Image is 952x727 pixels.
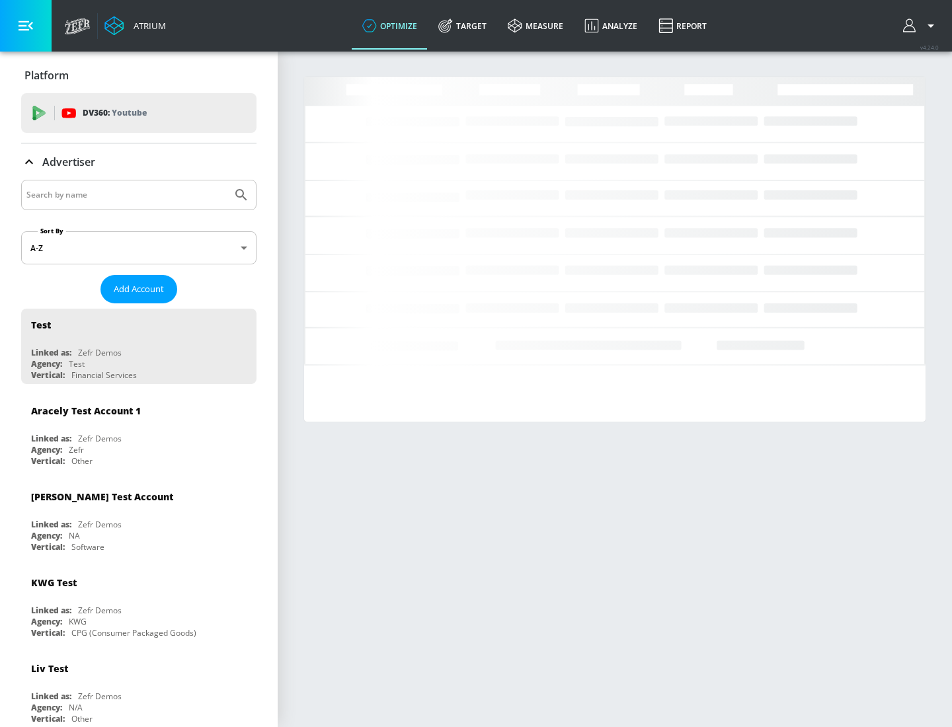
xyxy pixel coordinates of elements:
[42,155,95,169] p: Advertiser
[21,309,257,384] div: TestLinked as:Zefr DemosAgency:TestVertical:Financial Services
[21,231,257,264] div: A-Z
[21,566,257,642] div: KWG TestLinked as:Zefr DemosAgency:KWGVertical:CPG (Consumer Packaged Goods)
[69,616,87,627] div: KWG
[31,702,62,713] div: Agency:
[31,369,65,381] div: Vertical:
[21,395,257,470] div: Aracely Test Account 1Linked as:Zefr DemosAgency:ZefrVertical:Other
[71,627,196,638] div: CPG (Consumer Packaged Goods)
[104,16,166,36] a: Atrium
[69,530,80,541] div: NA
[31,490,173,503] div: [PERSON_NAME] Test Account
[31,455,65,467] div: Vertical:
[352,2,428,50] a: optimize
[31,576,77,589] div: KWG Test
[83,106,147,120] p: DV360:
[31,404,141,417] div: Aracely Test Account 1
[38,227,66,235] label: Sort By
[648,2,717,50] a: Report
[100,275,177,303] button: Add Account
[574,2,648,50] a: Analyze
[69,444,84,455] div: Zefr
[31,605,71,616] div: Linked as:
[26,186,227,204] input: Search by name
[71,455,93,467] div: Other
[31,627,65,638] div: Vertical:
[78,347,122,358] div: Zefr Demos
[112,106,147,120] p: Youtube
[428,2,497,50] a: Target
[920,44,939,51] span: v 4.24.0
[69,702,83,713] div: N/A
[78,433,122,444] div: Zefr Demos
[21,57,257,94] div: Platform
[31,530,62,541] div: Agency:
[31,713,65,724] div: Vertical:
[497,2,574,50] a: measure
[21,480,257,556] div: [PERSON_NAME] Test AccountLinked as:Zefr DemosAgency:NAVertical:Software
[21,143,257,180] div: Advertiser
[24,68,69,83] p: Platform
[71,541,104,553] div: Software
[31,662,68,675] div: Liv Test
[69,358,85,369] div: Test
[31,358,62,369] div: Agency:
[78,519,122,530] div: Zefr Demos
[31,347,71,358] div: Linked as:
[31,444,62,455] div: Agency:
[78,691,122,702] div: Zefr Demos
[31,319,51,331] div: Test
[31,433,71,444] div: Linked as:
[114,282,164,297] span: Add Account
[21,93,257,133] div: DV360: Youtube
[128,20,166,32] div: Atrium
[31,691,71,702] div: Linked as:
[31,519,71,530] div: Linked as:
[71,369,137,381] div: Financial Services
[71,713,93,724] div: Other
[78,605,122,616] div: Zefr Demos
[31,541,65,553] div: Vertical:
[31,616,62,627] div: Agency:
